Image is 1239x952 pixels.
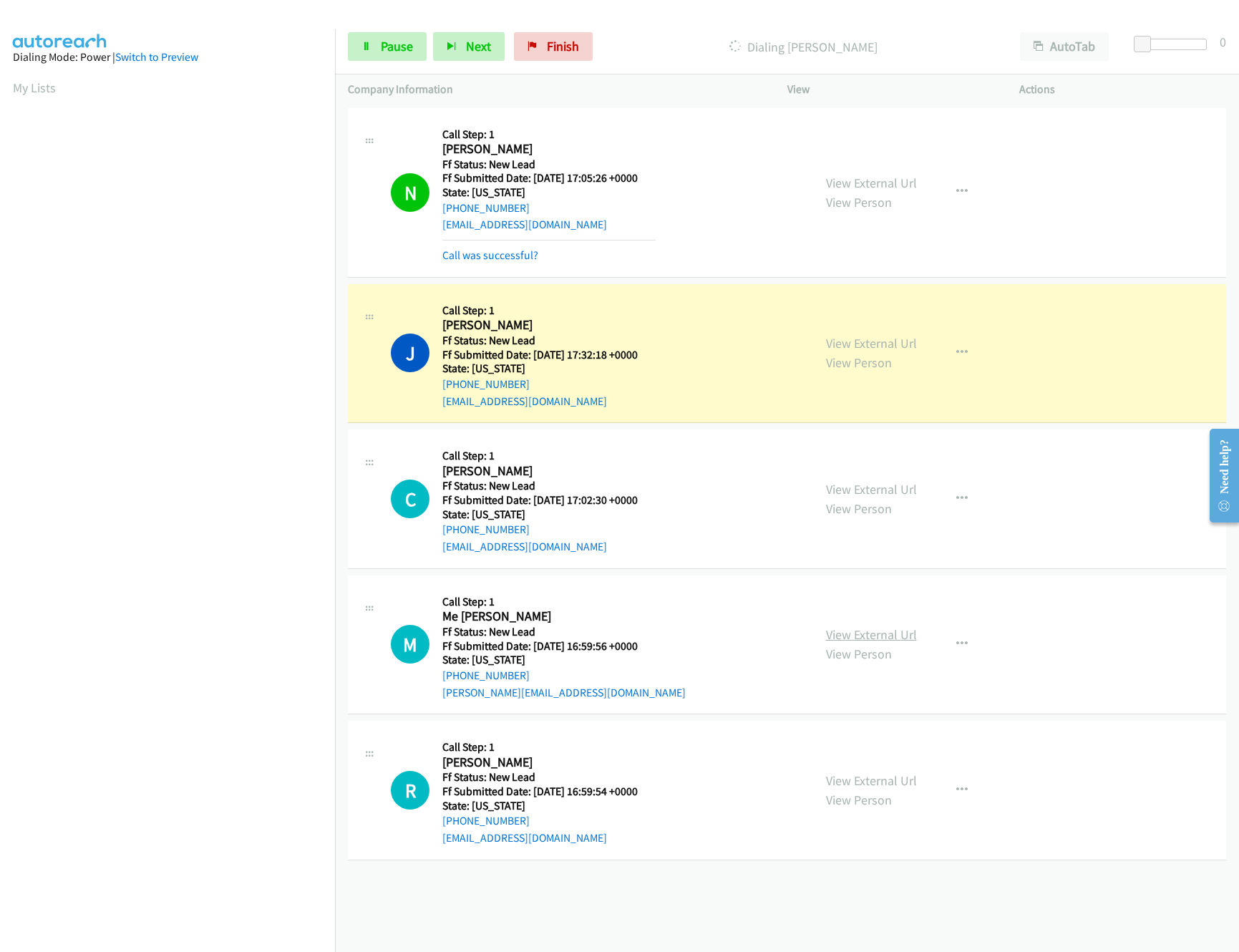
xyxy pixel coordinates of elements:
[391,771,429,810] h1: R
[442,185,656,200] h5: State: [US_STATE]
[442,785,656,799] h5: Ff Submitted Date: [DATE] 16:59:54 +0000
[391,173,429,212] h1: N
[115,50,198,64] a: Switch to Preview
[391,625,429,664] div: The call is yet to be attempted
[826,626,917,643] a: View External Url
[442,479,656,493] h5: Ff Status: New Lead
[442,303,656,318] h5: Call Step: 1
[442,669,530,682] a: [PHONE_NUMBER]
[442,831,607,845] a: [EMAIL_ADDRESS][DOMAIN_NAME]
[442,770,656,785] h5: Ff Status: New Lead
[442,653,686,667] h5: State: [US_STATE]
[442,377,530,391] a: [PHONE_NUMBER]
[826,500,892,517] a: View Person
[13,49,322,66] div: Dialing Mode: Power |
[391,480,429,518] h1: C
[547,38,579,54] span: Finish
[612,37,994,57] p: Dialing [PERSON_NAME]
[787,81,994,98] p: View
[826,175,917,191] a: View External Url
[826,481,917,497] a: View External Url
[442,493,656,507] h5: Ff Submitted Date: [DATE] 17:02:30 +0000
[442,171,656,185] h5: Ff Submitted Date: [DATE] 17:05:26 +0000
[442,523,530,536] a: [PHONE_NUMBER]
[381,38,413,54] span: Pause
[442,348,656,362] h5: Ff Submitted Date: [DATE] 17:32:18 +0000
[1198,419,1239,533] iframe: Resource Center
[442,334,656,348] h5: Ff Status: New Lead
[442,608,656,625] h2: Me [PERSON_NAME]
[442,814,530,827] a: [PHONE_NUMBER]
[442,595,686,609] h5: Call Step: 1
[442,394,607,408] a: [EMAIL_ADDRESS][DOMAIN_NAME]
[826,792,892,808] a: View Person
[826,354,892,371] a: View Person
[1019,81,1226,98] p: Actions
[442,639,686,654] h5: Ff Submitted Date: [DATE] 16:59:56 +0000
[442,686,686,699] a: [PERSON_NAME][EMAIL_ADDRESS][DOMAIN_NAME]
[442,540,607,553] a: [EMAIL_ADDRESS][DOMAIN_NAME]
[442,507,656,522] h5: State: [US_STATE]
[433,32,505,61] button: Next
[391,480,429,518] div: The call is yet to be attempted
[391,771,429,810] div: The call is yet to be attempted
[514,32,593,61] a: Finish
[826,194,892,210] a: View Person
[1020,32,1109,61] button: AutoTab
[348,81,762,98] p: Company Information
[442,248,538,262] a: Call was successful?
[391,334,429,372] h1: J
[442,740,656,754] h5: Call Step: 1
[13,79,56,96] a: My Lists
[442,141,656,157] h2: [PERSON_NAME]
[442,463,656,480] h2: [PERSON_NAME]
[442,201,530,215] a: [PHONE_NUMBER]
[1141,39,1207,50] div: Delay between calls (in seconds)
[442,157,656,172] h5: Ff Status: New Lead
[442,625,686,639] h5: Ff Status: New Lead
[442,361,656,376] h5: State: [US_STATE]
[442,799,656,813] h5: State: [US_STATE]
[826,646,892,662] a: View Person
[826,772,917,789] a: View External Url
[1220,32,1226,52] div: 0
[442,127,656,142] h5: Call Step: 1
[442,449,656,463] h5: Call Step: 1
[442,218,607,231] a: [EMAIL_ADDRESS][DOMAIN_NAME]
[13,110,335,790] iframe: Dialpad
[391,625,429,664] h1: M
[442,754,656,771] h2: [PERSON_NAME]
[826,335,917,351] a: View External Url
[348,32,427,61] a: Pause
[466,38,491,54] span: Next
[442,317,656,334] h2: [PERSON_NAME]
